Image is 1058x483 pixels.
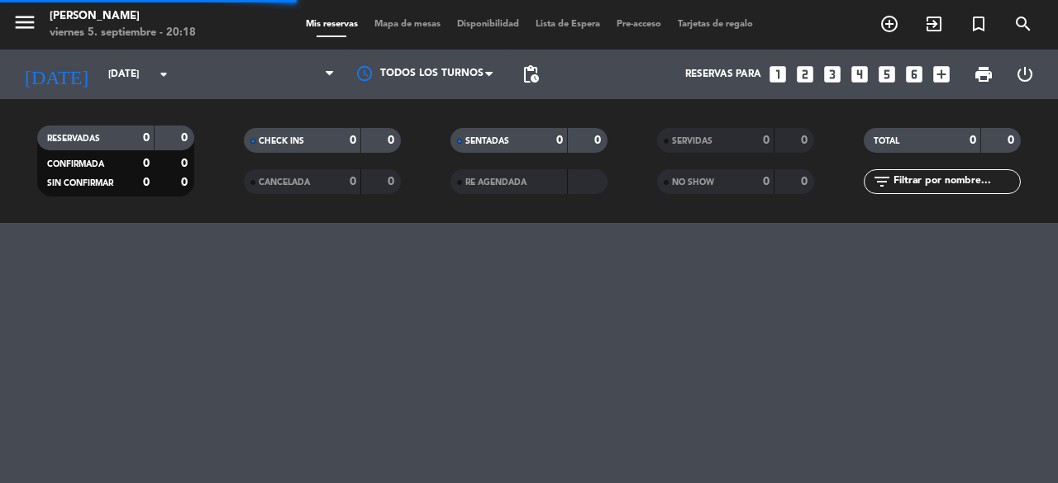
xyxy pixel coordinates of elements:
i: looks_5 [876,64,898,85]
i: [DATE] [12,56,100,92]
strong: 0 [594,135,604,146]
strong: 0 [143,177,150,188]
span: pending_actions [521,64,541,84]
i: looks_two [794,64,816,85]
span: RE AGENDADA [465,178,527,187]
span: print [974,64,994,84]
strong: 0 [388,176,398,187]
span: CANCELADA [259,178,310,187]
span: CHECK INS [259,137,304,145]
span: RESERVADAS [47,135,100,143]
i: add_circle_outline [879,14,899,34]
strong: 0 [350,176,356,187]
input: Filtrar por nombre... [892,173,1020,191]
i: exit_to_app [924,14,944,34]
div: [PERSON_NAME] [50,8,196,25]
div: viernes 5. septiembre - 20:18 [50,25,196,41]
strong: 0 [388,135,398,146]
strong: 0 [556,135,563,146]
span: Tarjetas de regalo [670,20,761,29]
button: menu [12,10,37,40]
strong: 0 [181,132,191,144]
span: CONFIRMADA [47,160,104,168]
strong: 0 [801,176,811,187]
strong: 0 [801,135,811,146]
span: Pre-acceso [608,20,670,29]
i: turned_in_not [969,14,989,34]
i: looks_6 [903,64,925,85]
span: Mis reservas [298,20,366,29]
span: Lista de Espera [527,20,608,29]
div: LOG OUT [1004,50,1046,99]
i: looks_one [767,64,789,85]
i: filter_list [872,172,892,192]
strong: 0 [181,177,191,188]
strong: 0 [970,135,976,146]
strong: 0 [181,158,191,169]
i: power_settings_new [1015,64,1035,84]
i: looks_3 [822,64,843,85]
span: NO SHOW [672,178,714,187]
span: SENTADAS [465,137,509,145]
span: SERVIDAS [672,137,712,145]
i: looks_4 [849,64,870,85]
span: Disponibilidad [449,20,527,29]
strong: 0 [350,135,356,146]
i: arrow_drop_down [154,64,174,84]
strong: 0 [763,135,770,146]
i: menu [12,10,37,35]
span: TOTAL [874,137,899,145]
strong: 0 [1008,135,1017,146]
strong: 0 [763,176,770,187]
i: search [1013,14,1033,34]
i: add_box [931,64,952,85]
span: Reservas para [685,69,761,80]
span: SIN CONFIRMAR [47,179,113,187]
span: Mapa de mesas [366,20,449,29]
strong: 0 [143,132,150,144]
strong: 0 [143,158,150,169]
